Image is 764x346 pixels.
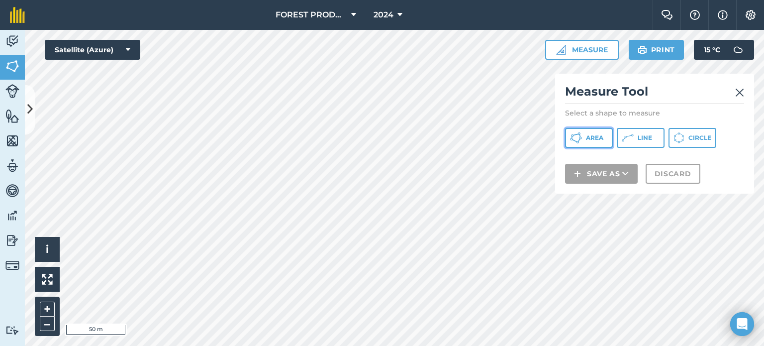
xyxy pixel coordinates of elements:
button: Print [629,40,684,60]
img: svg+xml;base64,PD94bWwgdmVyc2lvbj0iMS4wIiBlbmNvZGluZz0idXRmLTgiPz4KPCEtLSBHZW5lcmF0b3I6IEFkb2JlIE... [5,34,19,49]
img: svg+xml;base64,PHN2ZyB4bWxucz0iaHR0cDovL3d3dy53My5vcmcvMjAwMC9zdmciIHdpZHRoPSI1NiIgaGVpZ2h0PSI2MC... [5,109,19,123]
img: A cog icon [745,10,757,20]
h2: Measure Tool [565,84,744,104]
div: Open Intercom Messenger [730,312,754,336]
span: Line [638,134,652,142]
button: Measure [545,40,619,60]
button: Circle [668,128,716,148]
span: i [46,243,49,255]
button: Discard [646,164,700,184]
img: svg+xml;base64,PD94bWwgdmVyc2lvbj0iMS4wIiBlbmNvZGluZz0idXRmLTgiPz4KPCEtLSBHZW5lcmF0b3I6IEFkb2JlIE... [5,233,19,248]
span: Circle [688,134,711,142]
button: Line [617,128,665,148]
button: + [40,302,55,317]
p: Select a shape to measure [565,108,744,118]
img: svg+xml;base64,PD94bWwgdmVyc2lvbj0iMS4wIiBlbmNvZGluZz0idXRmLTgiPz4KPCEtLSBHZW5lcmF0b3I6IEFkb2JlIE... [5,208,19,223]
img: fieldmargin Logo [10,7,25,23]
img: svg+xml;base64,PD94bWwgdmVyc2lvbj0iMS4wIiBlbmNvZGluZz0idXRmLTgiPz4KPCEtLSBHZW5lcmF0b3I6IEFkb2JlIE... [728,40,748,60]
img: svg+xml;base64,PD94bWwgdmVyc2lvbj0iMS4wIiBlbmNvZGluZz0idXRmLTgiPz4KPCEtLSBHZW5lcmF0b3I6IEFkb2JlIE... [5,84,19,98]
img: svg+xml;base64,PD94bWwgdmVyc2lvbj0iMS4wIiBlbmNvZGluZz0idXRmLTgiPz4KPCEtLSBHZW5lcmF0b3I6IEFkb2JlIE... [5,158,19,173]
img: Four arrows, one pointing top left, one top right, one bottom right and the last bottom left [42,274,53,285]
span: Area [586,134,603,142]
img: svg+xml;base64,PHN2ZyB4bWxucz0iaHR0cDovL3d3dy53My5vcmcvMjAwMC9zdmciIHdpZHRoPSIxNyIgaGVpZ2h0PSIxNy... [718,9,728,21]
img: svg+xml;base64,PHN2ZyB4bWxucz0iaHR0cDovL3d3dy53My5vcmcvMjAwMC9zdmciIHdpZHRoPSI1NiIgaGVpZ2h0PSI2MC... [5,59,19,74]
img: Ruler icon [556,45,566,55]
img: A question mark icon [689,10,701,20]
span: 2024 [374,9,393,21]
img: svg+xml;base64,PHN2ZyB4bWxucz0iaHR0cDovL3d3dy53My5vcmcvMjAwMC9zdmciIHdpZHRoPSIxNCIgaGVpZ2h0PSIyNC... [574,168,581,180]
img: svg+xml;base64,PD94bWwgdmVyc2lvbj0iMS4wIiBlbmNvZGluZz0idXRmLTgiPz4KPCEtLSBHZW5lcmF0b3I6IEFkb2JlIE... [5,183,19,198]
img: svg+xml;base64,PHN2ZyB4bWxucz0iaHR0cDovL3d3dy53My5vcmcvMjAwMC9zdmciIHdpZHRoPSIxOSIgaGVpZ2h0PSIyNC... [638,44,647,56]
img: svg+xml;base64,PD94bWwgdmVyc2lvbj0iMS4wIiBlbmNvZGluZz0idXRmLTgiPz4KPCEtLSBHZW5lcmF0b3I6IEFkb2JlIE... [5,326,19,335]
span: FOREST PRODUCE [276,9,347,21]
span: 15 ° C [704,40,720,60]
button: Area [565,128,613,148]
img: svg+xml;base64,PHN2ZyB4bWxucz0iaHR0cDovL3d3dy53My5vcmcvMjAwMC9zdmciIHdpZHRoPSIyMiIgaGVpZ2h0PSIzMC... [735,87,744,99]
button: – [40,317,55,331]
button: i [35,237,60,262]
button: Satellite (Azure) [45,40,140,60]
img: Two speech bubbles overlapping with the left bubble in the forefront [661,10,673,20]
button: 15 °C [694,40,754,60]
button: Save as [565,164,638,184]
img: svg+xml;base64,PHN2ZyB4bWxucz0iaHR0cDovL3d3dy53My5vcmcvMjAwMC9zdmciIHdpZHRoPSI1NiIgaGVpZ2h0PSI2MC... [5,133,19,148]
img: svg+xml;base64,PD94bWwgdmVyc2lvbj0iMS4wIiBlbmNvZGluZz0idXRmLTgiPz4KPCEtLSBHZW5lcmF0b3I6IEFkb2JlIE... [5,258,19,272]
